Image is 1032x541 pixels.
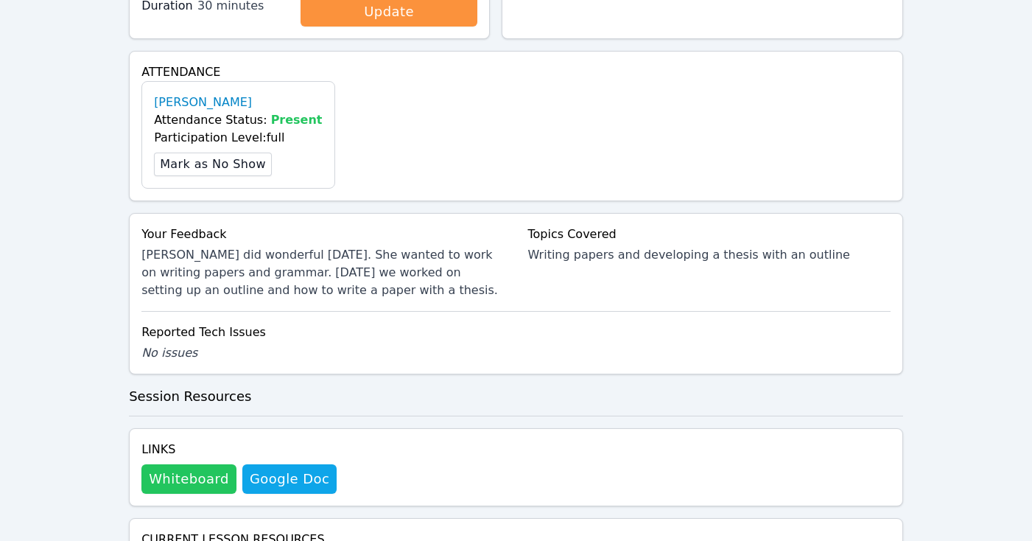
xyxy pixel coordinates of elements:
[154,111,322,129] div: Attendance Status:
[528,226,891,243] div: Topics Covered
[528,246,891,264] div: Writing papers and developing a thesis with an outline
[141,226,504,243] div: Your Feedback
[141,346,197,360] span: No issues
[141,63,891,81] h4: Attendance
[129,386,903,407] h3: Session Resources
[271,113,323,127] span: Present
[154,129,322,147] div: Participation Level: full
[141,324,891,341] div: Reported Tech Issues
[154,94,252,111] a: [PERSON_NAME]
[141,464,236,494] button: Whiteboard
[242,464,337,494] a: Google Doc
[154,153,272,176] button: Mark as No Show
[141,246,504,299] div: [PERSON_NAME] did wonderful [DATE]. She wanted to work on writing papers and grammar. [DATE] we w...
[141,441,337,458] h4: Links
